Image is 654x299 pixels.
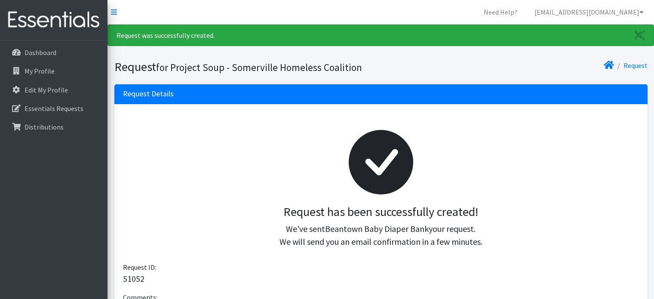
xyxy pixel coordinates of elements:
[3,81,104,99] a: Edit My Profile
[25,123,64,131] p: Distributions
[528,3,651,21] a: [EMAIL_ADDRESS][DOMAIN_NAME]
[25,104,83,113] p: Essentials Requests
[25,48,56,57] p: Dashboard
[3,62,104,80] a: My Profile
[325,223,429,234] span: Beantown Baby Diaper Bank
[123,89,174,99] h3: Request Details
[3,100,104,117] a: Essentials Requests
[477,3,524,21] a: Need Help?
[25,86,68,94] p: Edit My Profile
[623,61,648,70] a: Request
[123,263,156,271] span: Request ID:
[130,222,632,248] p: We've sent your request. We will send you an email confirmation in a few minutes.
[107,25,654,46] div: Request was successfully created.
[130,205,632,219] h3: Request has been successfully created!
[3,44,104,61] a: Dashboard
[626,25,654,46] a: Close
[114,59,378,74] h1: Request
[123,272,639,285] p: 51052
[3,6,104,34] img: HumanEssentials
[25,67,55,75] p: My Profile
[3,118,104,136] a: Distributions
[156,61,362,74] small: for Project Soup - Somerville Homeless Coalition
